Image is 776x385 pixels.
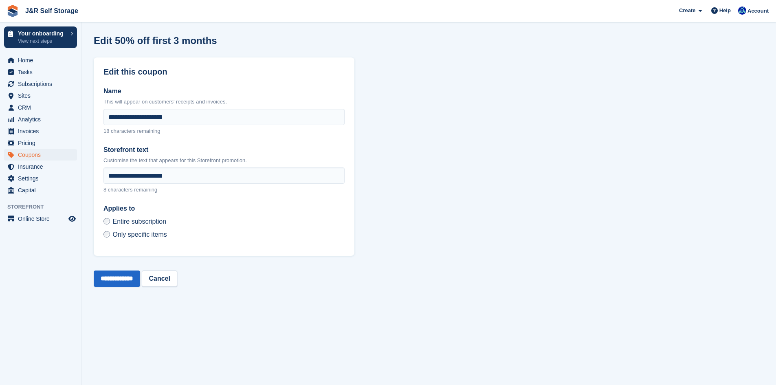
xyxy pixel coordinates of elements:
a: menu [4,137,77,149]
label: Storefront text [103,145,345,155]
span: Pricing [18,137,67,149]
a: menu [4,185,77,196]
span: 18 [103,128,109,134]
a: menu [4,161,77,172]
a: Cancel [142,271,177,287]
span: 8 [103,187,106,193]
span: Help [719,7,731,15]
a: Preview store [67,214,77,224]
span: Insurance [18,161,67,172]
input: Entire subscription [103,218,110,224]
span: Settings [18,173,67,184]
a: J&R Self Storage [22,4,81,18]
img: stora-icon-8386f47178a22dfd0bd8f6a31ec36ba5ce8667c1dd55bd0f319d3a0aa187defe.svg [7,5,19,17]
p: View next steps [18,37,66,45]
span: characters remaining [111,128,160,134]
span: Only specific items [112,231,167,238]
a: menu [4,55,77,66]
label: Name [103,86,345,96]
a: menu [4,173,77,184]
label: Applies to [103,204,345,213]
span: Home [18,55,67,66]
span: Capital [18,185,67,196]
img: Steve Revell [738,7,746,15]
p: Your onboarding [18,31,66,36]
a: menu [4,213,77,224]
span: Coupons [18,149,67,161]
p: Customise the text that appears for this Storefront promotion. [103,156,345,165]
h1: Edit 50% off first 3 months [94,35,217,46]
span: Sites [18,90,67,101]
h2: Edit this coupon [103,67,345,77]
span: Storefront [7,203,81,211]
span: Entire subscription [112,218,166,225]
a: menu [4,90,77,101]
span: characters remaining [108,187,157,193]
span: Tasks [18,66,67,78]
span: Online Store [18,213,67,224]
a: menu [4,114,77,125]
a: Your onboarding View next steps [4,26,77,48]
a: menu [4,78,77,90]
a: menu [4,149,77,161]
a: menu [4,66,77,78]
a: menu [4,102,77,113]
span: Account [747,7,769,15]
p: This will appear on customers' receipts and invoices. [103,98,345,106]
span: CRM [18,102,67,113]
a: menu [4,125,77,137]
span: Subscriptions [18,78,67,90]
span: Create [679,7,695,15]
input: Only specific items [103,231,110,238]
span: Invoices [18,125,67,137]
span: Analytics [18,114,67,125]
